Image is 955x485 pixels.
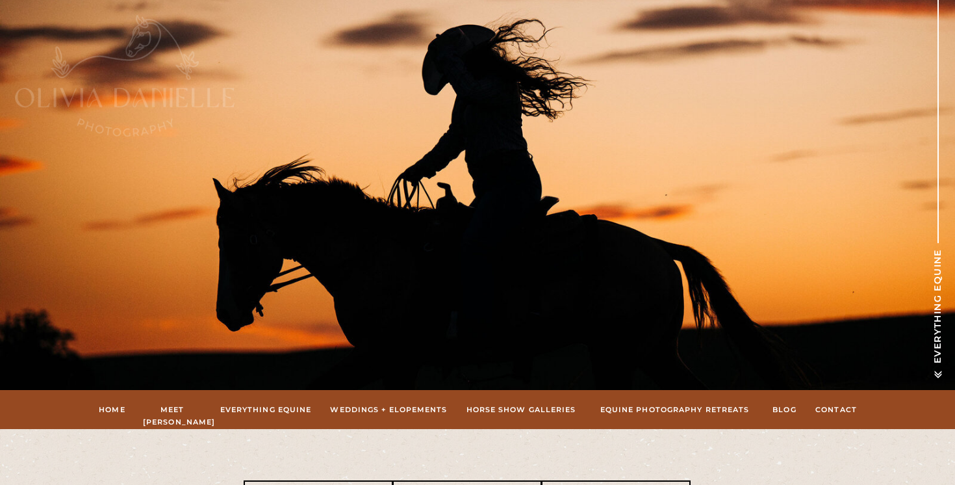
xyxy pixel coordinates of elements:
[815,404,858,415] a: Contact
[98,404,126,415] a: Home
[218,404,313,415] a: Everything Equine
[464,404,578,415] a: hORSE sHOW gALLERIES
[143,404,201,415] a: Meet [PERSON_NAME]
[771,404,798,415] a: Blog
[595,404,754,415] a: Equine Photography Retreats
[930,243,945,363] h1: Everything Equine
[330,404,448,415] a: Weddings + Elopements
